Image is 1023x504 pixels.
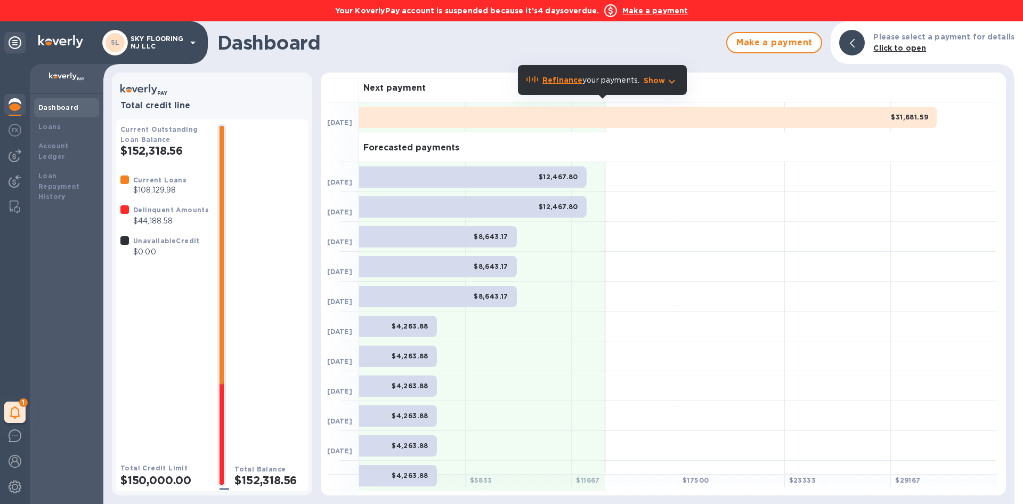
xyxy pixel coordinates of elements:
[789,476,816,484] b: $ 23333
[38,103,79,111] b: Dashboard
[327,417,352,425] b: [DATE]
[327,178,352,186] b: [DATE]
[38,172,80,201] b: Loan Repayment History
[38,35,83,48] img: Logo
[363,83,426,93] h3: Next payment
[9,124,21,137] img: Foreign exchange
[327,118,352,126] b: [DATE]
[327,208,352,216] b: [DATE]
[120,144,209,157] h2: $152,318.56
[542,76,582,84] b: Refinance
[120,474,209,487] h2: $150,000.00
[539,203,578,211] b: $12,467.80
[133,206,209,214] b: Delinquent Amounts
[133,215,209,227] p: $44,188.58
[891,113,928,121] b: $31,681.59
[131,35,184,50] p: SKY FLOORING NJ LLC
[133,176,186,184] b: Current Loans
[474,262,508,270] b: $8,643.17
[120,464,188,472] b: Total Credit Limit
[120,125,198,143] b: Current Outstanding Loan Balance
[644,75,678,86] button: Show
[120,101,304,111] h3: Total credit line
[133,237,200,245] b: Unavailable Credit
[392,322,428,330] b: $4,263.88
[4,32,26,53] div: Unpin categories
[133,185,186,196] p: $108,129.98
[392,442,428,450] b: $4,263.88
[327,447,352,455] b: [DATE]
[392,352,428,360] b: $4,263.88
[392,471,428,479] b: $4,263.88
[19,398,28,407] span: 1
[335,6,599,15] b: Your KoverlyPay account is suspended because it’s 4 days overdue.
[111,38,120,46] b: SL
[683,476,709,484] b: $ 17500
[327,238,352,246] b: [DATE]
[895,476,920,484] b: $ 29167
[327,298,352,306] b: [DATE]
[327,327,352,335] b: [DATE]
[38,123,61,131] b: Loans
[539,173,578,181] b: $12,467.80
[327,268,352,276] b: [DATE]
[327,357,352,365] b: [DATE]
[644,75,665,86] p: Show
[474,292,508,300] b: $8,643.17
[873,33,1014,41] b: Please select a payment for details
[217,31,721,54] h1: Dashboard
[873,44,926,52] b: Click to open
[133,246,200,258] p: $0.00
[392,412,428,420] b: $4,263.88
[736,36,813,49] span: Make a payment
[38,142,69,161] b: Account Ledger
[726,32,822,53] button: Make a payment
[474,233,508,241] b: $8,643.17
[327,387,352,395] b: [DATE]
[234,474,304,487] h2: $152,318.56
[392,382,428,390] b: $4,263.88
[234,465,286,473] b: Total Balance
[542,75,639,86] p: your payments.
[622,6,688,15] b: Make a payment
[363,143,459,153] h3: Forecasted payments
